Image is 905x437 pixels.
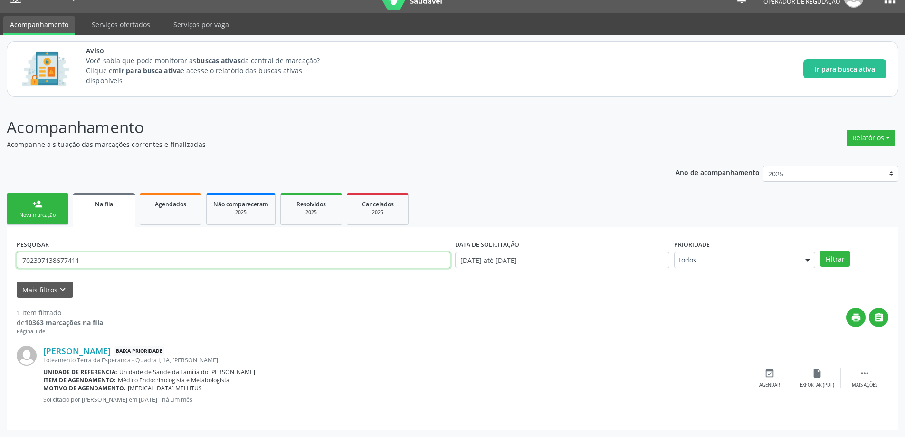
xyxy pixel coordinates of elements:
[43,376,116,384] b: Item de agendamento:
[676,166,760,178] p: Ano de acompanhamento
[17,328,103,336] div: Página 1 de 1
[677,255,796,265] span: Todos
[17,346,37,366] img: img
[852,382,877,388] div: Mais ações
[354,209,401,216] div: 2025
[874,312,884,323] i: 
[119,66,181,75] strong: Ir para busca ativa
[455,252,669,268] input: Selecione um intervalo
[815,64,875,74] span: Ir para busca ativa
[3,16,75,35] a: Acompanhamento
[17,318,103,328] div: de
[85,16,157,33] a: Serviços ofertados
[759,382,780,388] div: Agendar
[57,284,68,295] i: keyboard_arrow_down
[17,237,49,252] label: PESQUISAR
[800,382,834,388] div: Exportar (PDF)
[674,237,710,252] label: Prioridade
[14,212,61,219] div: Nova marcação
[43,384,126,392] b: Motivo de agendamento:
[803,59,886,78] button: Ir para busca ativa
[19,48,73,90] img: Imagem de CalloutCard
[86,56,337,86] p: Você sabia que pode monitorar as da central de marcação? Clique em e acesse o relatório das busca...
[155,200,186,208] span: Agendados
[128,384,202,392] span: [MEDICAL_DATA] MELLITUS
[95,200,113,208] span: Na fila
[167,16,236,33] a: Serviços por vaga
[43,396,746,404] p: Solicitado por [PERSON_NAME] em [DATE] - há um mês
[851,312,861,323] i: print
[43,346,111,356] a: [PERSON_NAME]
[296,200,326,208] span: Resolvidos
[17,282,73,298] button: Mais filtroskeyboard_arrow_down
[196,56,240,65] strong: buscas ativas
[362,200,394,208] span: Cancelados
[32,199,43,209] div: person_add
[213,200,268,208] span: Não compareceram
[119,368,255,376] span: Unidade de Saude da Familia do [PERSON_NAME]
[213,209,268,216] div: 2025
[869,308,888,327] button: 
[118,376,229,384] span: Médico Endocrinologista e Metabologista
[820,251,850,267] button: Filtrar
[7,116,631,139] p: Acompanhamento
[43,368,117,376] b: Unidade de referência:
[7,139,631,149] p: Acompanhe a situação das marcações correntes e finalizadas
[764,368,775,379] i: event_available
[812,368,822,379] i: insert_drive_file
[847,130,895,146] button: Relatórios
[86,46,337,56] span: Aviso
[25,318,103,327] strong: 10363 marcações na fila
[114,346,164,356] span: Baixa Prioridade
[455,237,519,252] label: DATA DE SOLICITAÇÃO
[859,368,870,379] i: 
[17,308,103,318] div: 1 item filtrado
[43,356,746,364] div: Loteamento Terra da Esperanca - Quadra I, 1A, [PERSON_NAME]
[846,308,866,327] button: print
[17,252,450,268] input: Nome, CNS
[287,209,335,216] div: 2025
